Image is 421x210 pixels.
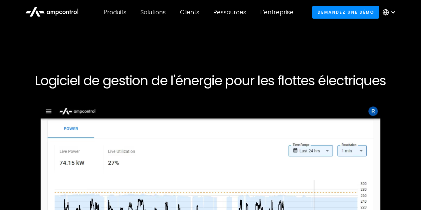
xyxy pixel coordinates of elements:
div: Solutions [140,9,166,16]
div: L'entreprise [260,9,294,16]
div: Ressources [213,9,246,16]
div: Clients [180,9,199,16]
h1: Logiciel de gestion de l'énergie pour les flottes électriques [11,73,410,89]
div: Produits [104,9,126,16]
a: Demandez une démo [312,6,379,18]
